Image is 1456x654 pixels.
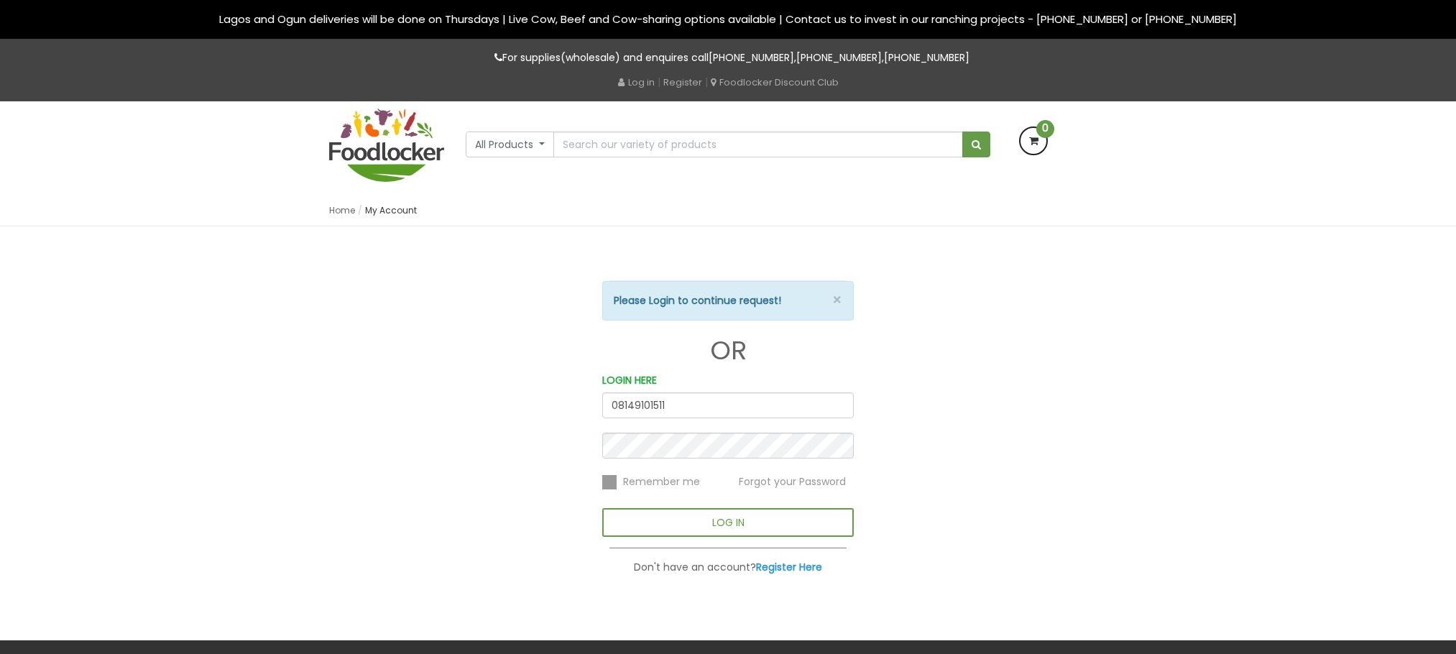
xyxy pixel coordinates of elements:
[618,75,655,89] a: Log in
[709,50,794,65] a: [PHONE_NUMBER]
[623,474,700,489] span: Remember me
[466,132,554,157] button: All Products
[1036,120,1054,138] span: 0
[796,50,882,65] a: [PHONE_NUMBER]
[553,132,963,157] input: Search our variety of products
[739,474,846,488] a: Forgot your Password
[705,75,708,89] span: |
[832,293,842,308] button: ×
[658,75,660,89] span: |
[756,560,822,574] a: Register Here
[602,372,657,389] label: LOGIN HERE
[329,109,444,182] img: FoodLocker
[614,293,781,308] strong: Please Login to continue request!
[602,336,854,365] h1: OR
[663,75,702,89] a: Register
[219,11,1237,27] span: Lagos and Ogun deliveries will be done on Thursdays | Live Cow, Beef and Cow-sharing options avai...
[602,392,854,418] input: Email
[602,508,854,537] button: LOG IN
[329,204,355,216] a: Home
[329,50,1127,66] p: For supplies(wholesale) and enquires call , ,
[602,559,854,576] p: Don't have an account?
[711,75,839,89] a: Foodlocker Discount Club
[739,474,846,489] span: Forgot your Password
[884,50,969,65] a: [PHONE_NUMBER]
